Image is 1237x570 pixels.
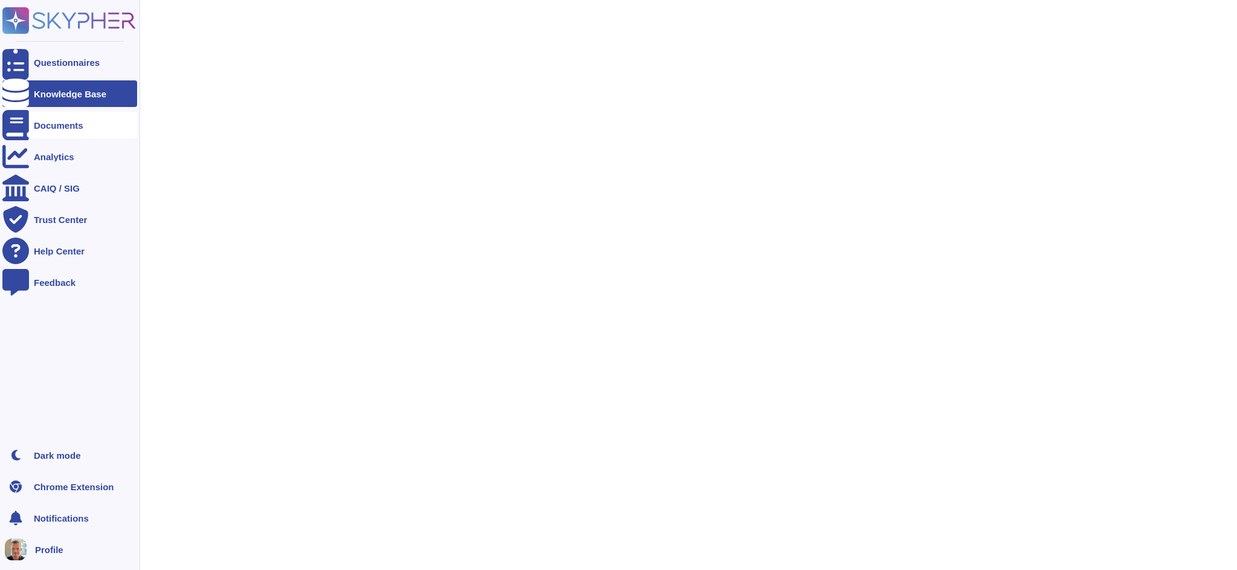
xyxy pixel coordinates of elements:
a: Feedback [2,269,137,296]
button: user [2,536,35,563]
a: Help Center [2,238,137,264]
div: Feedback [34,278,76,287]
a: Documents [2,112,137,138]
img: user [5,539,27,560]
div: Questionnaires [34,58,100,67]
a: Chrome Extension [2,473,137,500]
a: Questionnaires [2,49,137,76]
span: Profile [35,545,63,554]
div: CAIQ / SIG [34,184,80,193]
div: Knowledge Base [34,89,106,99]
div: Dark mode [34,451,81,460]
div: Chrome Extension [34,482,114,491]
div: Trust Center [34,215,87,224]
a: Trust Center [2,206,137,233]
div: Analytics [34,152,74,161]
div: Documents [34,121,83,130]
div: Help Center [34,247,85,256]
a: Knowledge Base [2,80,137,107]
span: Notifications [34,514,89,523]
a: CAIQ / SIG [2,175,137,201]
a: Analytics [2,143,137,170]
